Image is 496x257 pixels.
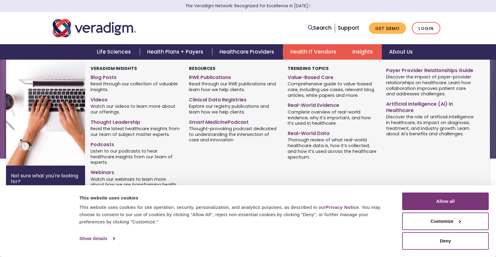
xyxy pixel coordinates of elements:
[402,193,489,210] button: Allow all
[212,44,283,60] a: Healthcare Providers
[412,22,440,35] a: Login
[91,103,180,115] span: Watch our videos to learn more about our offerings.
[91,94,180,103] a: Videos
[185,3,311,9] a: The Veradigm Network: Recognized for Excellence in [DATE]Learn More
[91,117,180,126] a: Thought Leadership
[326,205,359,210] a: Privacy Notice
[288,81,377,98] span: Comprehensive guide to value-based care, including use cases, relevant blog articles, white paper...
[79,234,114,243] a: Show details
[386,65,475,74] a: Payer Provider Relationships Guide
[189,117,278,126] a: Smart MedicinePodcast
[91,148,180,165] span: Listen to our podcasts to hear healthcare insights from our team of experts.
[189,94,278,103] a: Clinical Data Registries
[402,213,489,230] button: Customize
[189,72,278,81] a: RWE Publications
[189,103,278,115] span: Explore our registry publications and learn how we help clients.
[382,44,420,60] a: About Us
[345,44,382,60] a: Insights
[79,204,389,226] div: This website uses cookies for site operation, security, personalization, and analytics purposes, ...
[91,139,180,148] a: Podcasts
[91,125,180,137] span: Read the latest healthcare insights from our team of subject matter experts.
[91,81,180,93] span: Read through our collection of valuable insights.
[90,44,140,60] a: Life Sciences
[189,65,215,71] strong: Resources
[402,232,489,250] button: Deny
[288,65,329,71] strong: Trending Topics
[308,24,332,32] a: Search
[338,24,359,31] a: Support
[288,128,377,137] a: Real-World Data
[140,44,212,60] a: Health Plans + Payers
[189,119,228,126] em: Smart Medicine
[283,44,345,60] a: Health IT Vendors
[386,114,475,137] span: Discover the role of artificial intelligence in healthcare, its impact on diagnosis, treatment, a...
[288,72,377,81] a: Value-Based Care
[91,72,180,81] a: Blog Posts
[6,60,104,166] img: Two hands typing on a laptop
[308,3,311,9] span: Learn More
[91,167,180,176] a: Webinars
[189,125,278,143] span: Thought-provoking podcast dedicated to understanding the intersection of care and innovation
[288,109,377,126] span: Complete overview of real-world evidence, why it’s important, and how it’s used in healthcare.
[288,137,377,160] span: Thorough review of what real-world healthcare data is, how it’s collected, and how it’s used acro...
[386,99,475,114] a: Artificial Intelligence (AI) in Healthcare
[11,173,80,184] p: Not sure what you're looking for?
[91,65,137,71] strong: Veradigm Insights
[79,194,389,202] div: This website uses cookies
[53,18,136,38] img: Veradigm logo
[288,100,377,109] a: Real-World Evidence
[91,176,180,193] span: Watch our webinars to learn more about how we are transforming health, insightfully.
[189,81,278,93] span: Read through our RWE publications and learn how we help clients.
[386,74,475,97] span: Discover the impact of payer-provider relationships on healthcare. Learn how collaboration improv...
[369,22,406,34] a: Get Demo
